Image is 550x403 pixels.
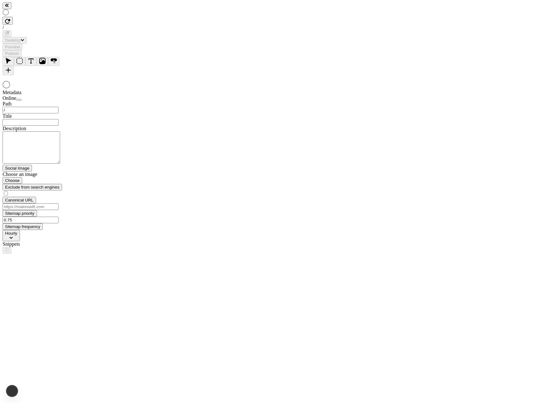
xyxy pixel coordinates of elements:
[5,198,34,202] span: Canonical URL
[3,230,20,241] button: Hourly
[3,50,22,57] button: Publish
[37,57,48,66] button: Image
[5,224,40,229] span: Sitemap frequency
[3,177,22,184] button: Choose
[48,57,59,66] button: Button
[3,90,78,95] div: Metadata
[5,178,20,183] span: Choose
[5,38,21,43] span: Desktop
[3,197,36,203] button: Canonical URL
[3,101,11,106] span: Path
[5,185,59,189] span: Exclude from search engines
[3,95,16,101] span: Online
[3,210,37,217] button: Sitemap priority
[3,44,22,50] button: Preview
[5,51,19,56] span: Publish
[3,171,78,177] div: Choose an image
[3,203,59,210] input: https://makeswift.com
[5,45,20,49] span: Preview
[5,231,17,236] span: Hourly
[5,166,29,171] span: Social Image
[3,126,26,131] span: Description
[3,25,547,30] div: /
[14,57,25,66] button: Box
[3,184,62,190] button: Exclude from search engines
[3,113,12,119] span: Title
[3,165,32,171] button: Social Image
[25,57,37,66] button: Text
[5,211,34,216] span: Sitemap priority
[3,223,43,230] button: Sitemap frequency
[3,37,27,44] button: Desktop
[3,241,78,247] div: Snippets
